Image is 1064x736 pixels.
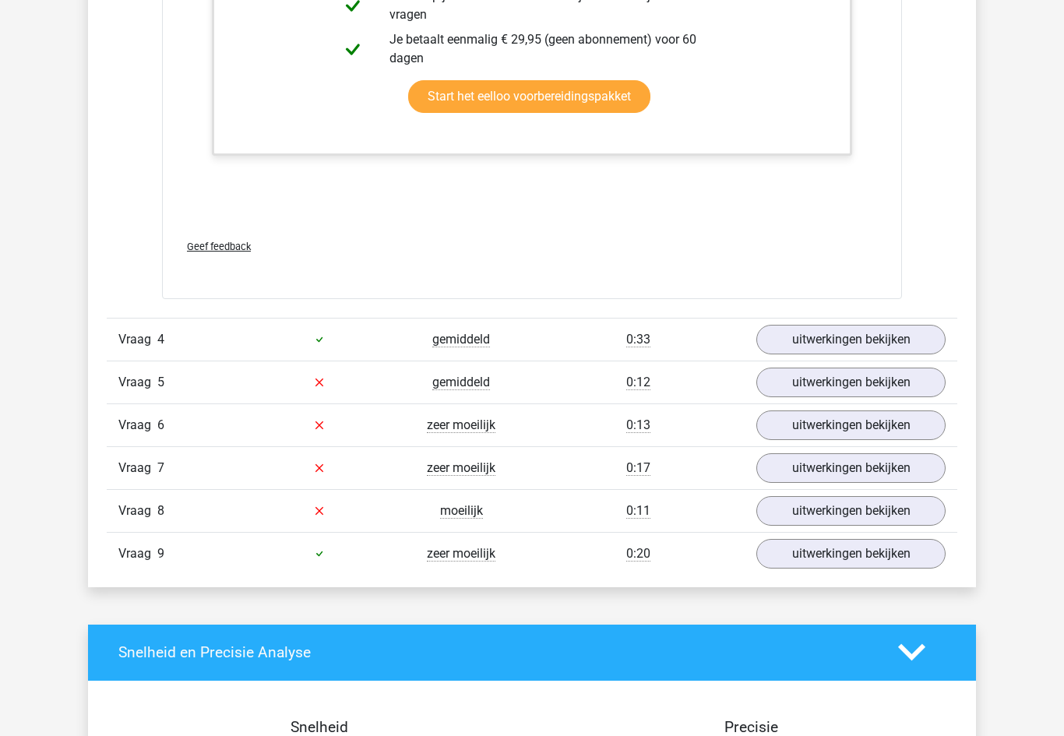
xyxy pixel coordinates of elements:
a: uitwerkingen bekijken [756,454,946,484]
span: 6 [157,418,164,433]
h4: Snelheid en Precisie Analyse [118,644,875,662]
span: Geef feedback [187,241,251,253]
span: 4 [157,333,164,347]
span: Vraag [118,374,157,393]
span: 0:11 [626,504,650,519]
a: uitwerkingen bekijken [756,411,946,441]
span: zeer moeilijk [427,461,495,477]
span: gemiddeld [432,375,490,391]
a: uitwerkingen bekijken [756,368,946,398]
span: Vraag [118,460,157,478]
span: 8 [157,504,164,519]
a: uitwerkingen bekijken [756,497,946,526]
span: Vraag [118,331,157,350]
a: uitwerkingen bekijken [756,540,946,569]
span: zeer moeilijk [427,418,495,434]
span: 9 [157,547,164,562]
span: gemiddeld [432,333,490,348]
span: Vraag [118,502,157,521]
span: 0:13 [626,418,650,434]
span: 0:20 [626,547,650,562]
span: moeilijk [440,504,483,519]
span: 5 [157,375,164,390]
span: 0:12 [626,375,650,391]
span: 0:17 [626,461,650,477]
span: Vraag [118,545,157,564]
span: zeer moeilijk [427,547,495,562]
span: 7 [157,461,164,476]
span: 0:33 [626,333,650,348]
a: uitwerkingen bekijken [756,326,946,355]
a: Start het eelloo voorbereidingspakket [408,81,650,114]
span: Vraag [118,417,157,435]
